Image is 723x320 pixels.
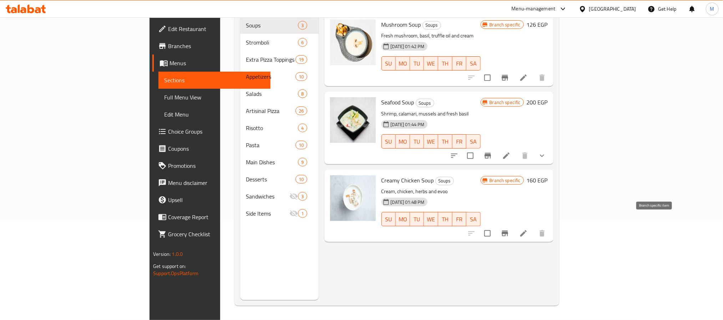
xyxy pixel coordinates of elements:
[240,34,318,51] div: Stromboli6
[534,147,551,164] button: show more
[246,141,295,149] span: Pasta
[295,175,307,184] div: items
[153,249,171,259] span: Version:
[512,5,556,13] div: Menu-management
[469,214,478,224] span: SA
[416,99,434,107] div: Soups
[240,14,318,225] nav: Menu sections
[452,56,467,71] button: FR
[527,20,548,30] h6: 126 EGP
[396,212,410,226] button: MO
[452,134,467,149] button: FR
[381,175,434,186] span: Creamy Chicken Soup
[152,191,270,208] a: Upsell
[246,158,298,166] div: Main Dishes
[246,72,295,81] div: Appetizers
[413,136,421,147] span: TU
[295,107,307,115] div: items
[170,59,264,67] span: Menus
[298,91,307,97] span: 8
[168,161,264,170] span: Promotions
[168,25,264,33] span: Edit Restaurant
[152,37,270,55] a: Branches
[158,89,270,106] a: Full Menu View
[298,209,307,218] div: items
[455,214,464,224] span: FR
[295,55,307,64] div: items
[589,5,636,13] div: [GEOGRAPHIC_DATA]
[152,174,270,191] a: Menu disclaimer
[423,21,441,30] div: Soups
[427,214,435,224] span: WE
[240,136,318,154] div: Pasta10
[441,58,450,69] span: TH
[435,177,454,185] div: Soups
[298,193,307,200] span: 3
[424,134,438,149] button: WE
[330,175,376,221] img: Creamy Chicken Soup
[330,97,376,143] img: Seafood Soup
[168,42,264,50] span: Branches
[385,136,393,147] span: SU
[240,188,318,205] div: Sandwiches3
[240,171,318,188] div: Desserts10
[413,58,421,69] span: TU
[296,56,307,63] span: 19
[410,56,424,71] button: TU
[427,58,435,69] span: WE
[246,107,295,115] span: Artisinal Pizza
[152,226,270,243] a: Grocery Checklist
[246,38,298,47] span: Stromboli
[298,89,307,98] div: items
[298,210,307,217] span: 1
[388,43,428,50] span: [DATE] 01:42 PM
[527,175,548,185] h6: 160 EGP
[246,124,298,132] span: Risotto
[446,147,463,164] button: sort-choices
[296,108,307,114] span: 26
[240,51,318,68] div: Extra Pizza Toppings19
[246,209,289,218] div: Side Items
[240,17,318,34] div: Soups3
[240,119,318,136] div: Risotto4
[240,102,318,119] div: Artisinal Pizza26
[424,56,438,71] button: WE
[496,69,514,86] button: Branch-specific-item
[410,134,424,149] button: TU
[487,99,524,106] span: Branch specific
[381,212,396,226] button: SU
[298,39,307,46] span: 6
[164,93,264,102] span: Full Menu View
[396,56,410,71] button: MO
[469,136,478,147] span: SA
[295,72,307,81] div: items
[438,134,452,149] button: TH
[466,134,481,149] button: SA
[246,21,298,30] span: Soups
[246,175,295,184] div: Desserts
[480,70,495,85] span: Select to update
[455,136,464,147] span: FR
[246,89,298,98] span: Salads
[381,134,396,149] button: SU
[295,141,307,149] div: items
[246,192,289,201] span: Sandwiches
[246,55,295,64] span: Extra Pizza Toppings
[399,136,407,147] span: MO
[298,124,307,132] div: items
[424,212,438,226] button: WE
[441,136,450,147] span: TH
[487,21,524,28] span: Branch specific
[168,144,264,153] span: Coupons
[466,212,481,226] button: SA
[152,157,270,174] a: Promotions
[385,58,393,69] span: SU
[381,187,481,196] p: Cream, chicken, herbs and evoo
[436,177,454,185] span: Soups
[158,72,270,89] a: Sections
